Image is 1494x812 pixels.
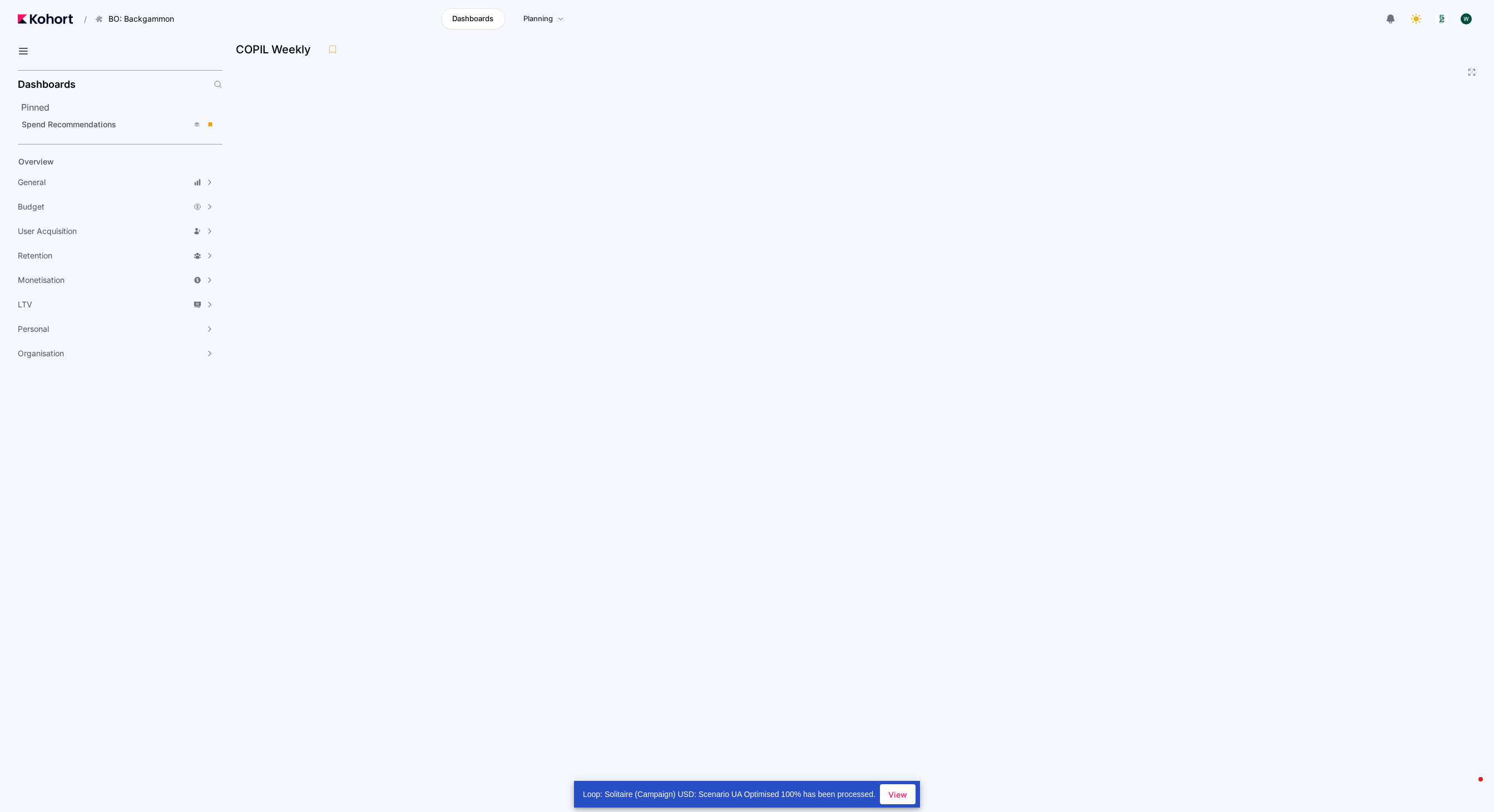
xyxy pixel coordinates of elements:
h3: COPIL Weekly [236,44,318,55]
span: Planning [523,13,553,24]
span: LTV [18,299,32,310]
span: User Acquisition [18,226,77,237]
span: / [75,13,87,25]
img: logo_logo_images_1_20240607072359498299_20240828135028712857.jpeg [1436,13,1447,24]
span: Organisation [18,348,64,359]
h2: Dashboards [18,79,76,89]
img: Kohort logo [18,14,73,24]
span: Dashboards [452,13,493,24]
button: BO: Backgammon [89,9,186,28]
span: Monetisation [18,275,65,286]
a: Overview [14,153,204,170]
button: Fullscreen [1467,68,1476,77]
span: Retention [18,250,52,261]
span: General [18,177,46,188]
a: Dashboards [441,8,505,29]
span: BO: Backgammon [108,13,174,24]
iframe: Intercom live chat [1456,774,1483,801]
span: Personal [18,323,49,335]
span: Spend Recommendations [22,119,116,129]
span: Budget [18,201,44,212]
h2: Pinned [21,101,222,114]
span: View [888,789,907,800]
a: Spend Recommendations [18,116,219,133]
span: Overview [18,157,54,166]
div: Loop: Solitaire (Campaign) USD: Scenario UA Optimised 100% has been processed. [574,781,880,808]
a: Planning [512,8,576,29]
button: View [880,784,916,804]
